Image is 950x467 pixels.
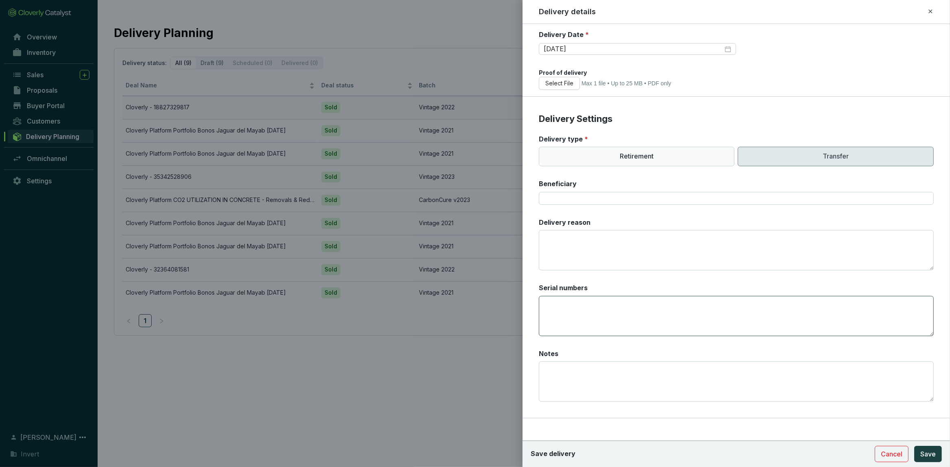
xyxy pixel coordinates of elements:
label: Proof of delivery [539,69,587,77]
button: Save [914,446,942,462]
p: Delivery Settings [539,113,934,125]
p: Save delivery [531,450,575,458]
label: Delivery reason [539,218,590,227]
h2: Delivery details [539,7,596,17]
label: Beneficiary [539,179,577,188]
span: Max 1 file • Up to 25 MB • PDF only [582,80,671,87]
button: Select File [539,77,580,90]
span: Cancel [881,449,902,459]
label: Delivery type [539,135,588,143]
p: Retirement [539,147,735,166]
label: Serial numbers [539,283,588,292]
label: Notes [539,349,558,358]
p: Transfer [738,147,934,166]
label: Delivery Date [539,30,589,39]
input: Select date [544,45,723,54]
span: Save [920,449,936,459]
button: Cancel [875,446,909,462]
span: Select File [545,79,573,87]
